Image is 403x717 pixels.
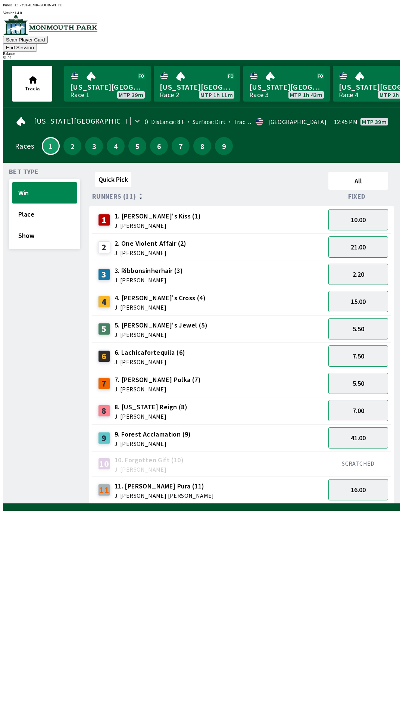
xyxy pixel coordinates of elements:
[128,137,146,155] button: 5
[268,119,327,125] div: [GEOGRAPHIC_DATA]
[353,352,364,360] span: 7.50
[98,323,110,335] div: 5
[115,429,191,439] span: 9. Forest Acclamation (9)
[328,345,388,367] button: 7.50
[115,266,183,276] span: 3. Ribbonsinherhair (3)
[160,92,179,98] div: Race 2
[98,458,110,470] div: 10
[98,350,110,362] div: 6
[63,137,81,155] button: 2
[12,204,77,225] button: Place
[325,193,391,200] div: Fixed
[115,211,201,221] span: 1. [PERSON_NAME]'s Kiss (1)
[160,82,234,92] span: [US_STATE][GEOGRAPHIC_DATA]
[25,85,41,92] span: Tracks
[15,143,34,149] div: Races
[351,243,366,251] span: 21.00
[215,137,233,155] button: 9
[249,82,324,92] span: [US_STATE][GEOGRAPHIC_DATA]
[115,277,183,283] span: J: [PERSON_NAME]
[42,137,60,155] button: 1
[348,193,366,199] span: Fixed
[92,193,325,200] div: Runners (11)
[334,119,357,125] span: 12:45 PM
[172,137,190,155] button: 7
[353,379,364,388] span: 5.50
[351,215,366,224] span: 10.00
[98,241,110,253] div: 2
[115,455,184,465] span: 10. Forgotten Gift (10)
[98,432,110,444] div: 9
[34,118,146,124] span: [US_STATE][GEOGRAPHIC_DATA]
[328,400,388,421] button: 7.00
[115,348,185,357] span: 6. Lachicafortequila (6)
[19,3,62,7] span: PYJT-JEMR-KOOR-WHFE
[115,320,207,330] span: 5. [PERSON_NAME]'s Jewel (5)
[195,143,209,149] span: 8
[351,434,366,442] span: 41.00
[115,386,201,392] span: J: [PERSON_NAME]
[328,460,388,467] div: SCRATCHED
[328,209,388,230] button: 10.00
[3,15,97,35] img: venue logo
[115,250,187,256] span: J: [PERSON_NAME]
[115,223,201,229] span: J: [PERSON_NAME]
[193,137,211,155] button: 8
[92,193,136,199] span: Runners (11)
[351,485,366,494] span: 16.00
[144,119,148,125] div: 0
[200,92,233,98] span: MTP 1h 11m
[85,137,103,155] button: 3
[353,270,364,279] span: 2.20
[9,169,38,175] span: Bet Type
[115,332,207,338] span: J: [PERSON_NAME]
[174,143,188,149] span: 7
[115,466,184,472] span: J: [PERSON_NAME]
[185,118,226,125] span: Surface: Dirt
[150,137,168,155] button: 6
[328,479,388,500] button: 16.00
[115,375,201,385] span: 7. [PERSON_NAME] Polka (7)
[70,82,145,92] span: [US_STATE][GEOGRAPHIC_DATA]
[98,296,110,308] div: 4
[98,214,110,226] div: 1
[115,481,214,491] span: 11. [PERSON_NAME] Pura (11)
[217,143,231,149] span: 9
[3,52,400,56] div: Balance
[353,325,364,333] span: 5.50
[98,378,110,389] div: 7
[328,427,388,448] button: 41.00
[152,143,166,149] span: 6
[115,304,206,310] span: J: [PERSON_NAME]
[115,293,206,303] span: 4. [PERSON_NAME]'s Cross (4)
[115,493,214,499] span: J: [PERSON_NAME] [PERSON_NAME]
[351,297,366,306] span: 15.00
[3,3,400,7] div: Public ID:
[332,177,385,185] span: All
[3,36,48,44] button: Scan Player Card
[12,66,52,102] button: Tracks
[154,66,240,102] a: [US_STATE][GEOGRAPHIC_DATA]Race 2MTP 1h 11m
[328,236,388,258] button: 21.00
[115,413,187,419] span: J: [PERSON_NAME]
[290,92,322,98] span: MTP 1h 43m
[115,441,191,447] span: J: [PERSON_NAME]
[65,143,79,149] span: 2
[70,92,90,98] div: Race 1
[64,66,151,102] a: [US_STATE][GEOGRAPHIC_DATA]Race 1MTP 39m
[339,92,358,98] div: Race 4
[226,118,290,125] span: Track Condition: Fast
[249,92,269,98] div: Race 3
[107,137,125,155] button: 4
[328,373,388,394] button: 5.50
[12,225,77,246] button: Show
[115,402,187,412] span: 8. [US_STATE] Reign (8)
[87,143,101,149] span: 3
[3,11,400,15] div: Version 1.4.0
[99,175,128,184] span: Quick Pick
[130,143,144,149] span: 5
[328,291,388,312] button: 15.00
[115,239,187,248] span: 2. One Violent Affair (2)
[151,118,185,125] span: Distance: 8 F
[328,264,388,285] button: 2.20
